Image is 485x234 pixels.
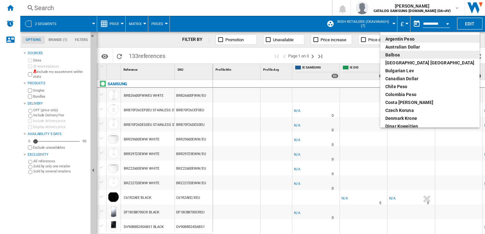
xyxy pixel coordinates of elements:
[385,115,475,121] div: Denmark Krone
[385,75,475,82] div: Canadian Dollar
[385,83,475,90] div: Chile Peso
[385,99,475,106] div: Costa [PERSON_NAME]
[385,123,475,129] div: dinar koweïtien
[385,68,475,74] div: Bulgarian lev
[385,36,475,42] div: Argentin Peso
[385,60,475,66] div: [GEOGRAPHIC_DATA] [GEOGRAPHIC_DATA]
[385,44,475,50] div: Australian Dollar
[385,52,475,58] div: balboa
[385,91,475,98] div: Colombia Peso
[385,107,475,114] div: Czech Koruna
